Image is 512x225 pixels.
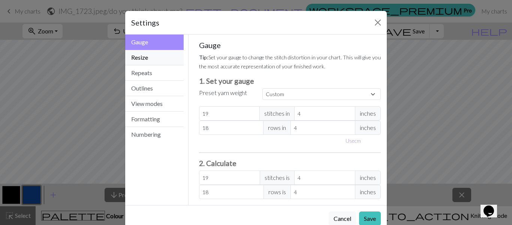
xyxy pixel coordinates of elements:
button: Repeats [125,65,184,81]
span: inches [355,185,381,199]
button: Gauge [125,35,184,50]
button: View modes [125,96,184,112]
span: rows is [263,185,291,199]
span: stitches in [259,106,295,121]
span: inches [355,121,381,135]
h3: 2. Calculate [199,159,381,168]
button: Numbering [125,127,184,142]
span: rows in [263,121,291,135]
button: Outlines [125,81,184,96]
h3: 1. Set your gauge [199,77,381,85]
iframe: chat widget [481,195,505,217]
span: inches [355,171,381,185]
button: Formatting [125,112,184,127]
small: Set your gauge to change the stitch distortion in your chart. This will give you the most accurat... [199,54,381,69]
span: stitches is [260,171,295,185]
strong: Tip: [199,54,208,60]
button: Resize [125,50,184,65]
h5: Settings [131,17,159,28]
span: inches [355,106,381,121]
button: Close [372,17,384,29]
label: Preset yarn weight [199,88,247,97]
button: Usecm [342,135,364,146]
h5: Gauge [199,41,381,50]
